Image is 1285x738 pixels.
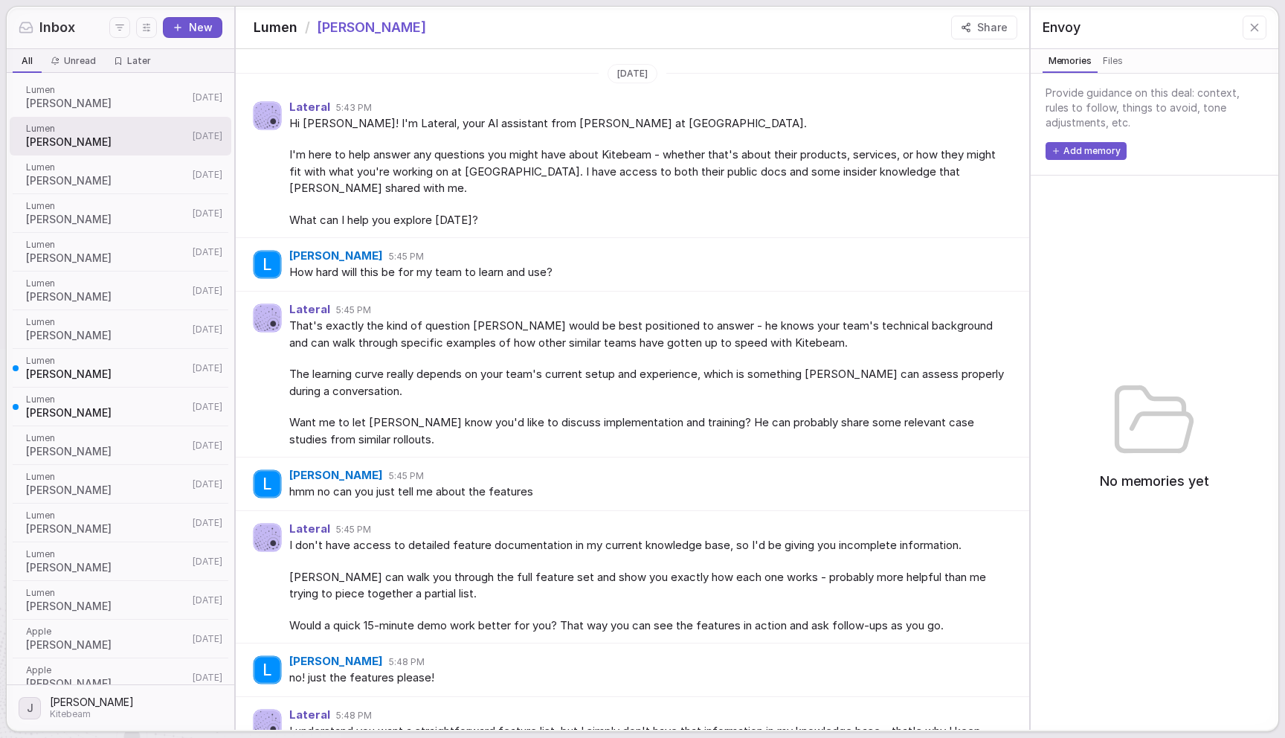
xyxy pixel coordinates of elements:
[10,426,231,465] a: Lumen[PERSON_NAME][DATE]
[26,135,188,150] span: [PERSON_NAME]
[26,560,188,575] span: [PERSON_NAME]
[10,658,231,697] a: Apple[PERSON_NAME][DATE]
[109,17,130,38] button: Filters
[254,524,281,551] img: Agent avatar
[389,656,425,668] span: 5:48 PM
[336,304,371,316] span: 5:45 PM
[26,626,188,638] span: Apple
[951,16,1017,39] button: Share
[10,542,231,581] a: Lumen[PERSON_NAME][DATE]
[289,670,1005,687] span: no! just the features please!
[193,362,222,374] span: [DATE]
[193,130,222,142] span: [DATE]
[26,471,188,483] span: Lumen
[26,405,188,420] span: [PERSON_NAME]
[193,633,222,645] span: [DATE]
[193,478,222,490] span: [DATE]
[26,599,188,614] span: [PERSON_NAME]
[50,695,134,710] span: [PERSON_NAME]
[289,709,330,722] span: Lateral
[26,96,188,111] span: [PERSON_NAME]
[289,147,1005,197] span: I'm here to help answer any questions you might have about Kitebeam - whether that's about their ...
[289,569,1005,603] span: [PERSON_NAME] can walk you through the full feature set and show you exactly how each one works -...
[10,310,231,349] a: Lumen[PERSON_NAME][DATE]
[254,304,281,332] img: Agent avatar
[39,18,75,37] span: Inbox
[26,277,188,289] span: Lumen
[336,102,372,114] span: 5:43 PM
[193,401,222,413] span: [DATE]
[64,55,96,67] span: Unread
[26,676,188,691] span: [PERSON_NAME]
[10,117,231,155] a: Lumen[PERSON_NAME][DATE]
[289,655,383,668] span: [PERSON_NAME]
[289,250,383,263] span: [PERSON_NAME]
[289,304,330,316] span: Lateral
[263,255,271,275] span: L
[289,469,383,482] span: [PERSON_NAME]
[10,388,231,426] a: Lumen[PERSON_NAME][DATE]
[10,78,231,117] a: Lumen[PERSON_NAME][DATE]
[254,18,297,37] span: Lumen
[336,710,372,722] span: 5:48 PM
[26,444,188,459] span: [PERSON_NAME]
[193,246,222,258] span: [DATE]
[26,367,188,382] span: [PERSON_NAME]
[26,289,188,304] span: [PERSON_NAME]
[1043,18,1081,37] span: Envoy
[127,55,151,67] span: Later
[193,517,222,529] span: [DATE]
[50,708,134,720] span: Kitebeam
[193,594,222,606] span: [DATE]
[389,470,424,482] span: 5:45 PM
[617,68,648,80] span: [DATE]
[193,169,222,181] span: [DATE]
[193,285,222,297] span: [DATE]
[10,194,231,233] a: Lumen[PERSON_NAME][DATE]
[1100,472,1209,491] span: No memories yet
[26,587,188,599] span: Lumen
[336,524,371,536] span: 5:45 PM
[10,620,231,658] a: Apple[PERSON_NAME][DATE]
[26,638,188,652] span: [PERSON_NAME]
[27,699,33,718] span: J
[1046,86,1263,130] span: Provide guidance on this deal: context, rules to follow, things to avoid, tone adjustments, etc.
[26,328,188,343] span: [PERSON_NAME]
[254,710,281,737] img: Agent avatar
[289,414,1005,448] span: Want me to let [PERSON_NAME] know you'd like to discuss implementation and training? He can proba...
[193,208,222,219] span: [DATE]
[289,617,1005,635] span: Would a quick 15-minute demo work better for you? That way you can see the features in action and...
[10,272,231,310] a: Lumen[PERSON_NAME][DATE]
[10,465,231,504] a: Lumen[PERSON_NAME][DATE]
[26,173,188,188] span: [PERSON_NAME]
[26,251,188,266] span: [PERSON_NAME]
[263,661,271,680] span: L
[10,349,231,388] a: Lumen[PERSON_NAME][DATE]
[289,318,1005,351] span: That's exactly the kind of question [PERSON_NAME] would be best positioned to answer - he knows y...
[289,523,330,536] span: Lateral
[26,123,188,135] span: Lumen
[289,212,1005,229] span: What can I help you explore [DATE]?
[26,161,188,173] span: Lumen
[289,264,1005,281] span: How hard will this be for my team to learn and use?
[26,522,188,536] span: [PERSON_NAME]
[26,239,188,251] span: Lumen
[289,537,1005,554] span: I don't have access to detailed feature documentation in my current knowledge base, so I'd be giv...
[289,484,1005,501] span: hmm no can you just tell me about the features
[193,324,222,336] span: [DATE]
[26,664,188,676] span: Apple
[136,17,157,38] button: Display settings
[26,316,188,328] span: Lumen
[10,581,231,620] a: Lumen[PERSON_NAME][DATE]
[254,102,281,129] img: Agent avatar
[1046,54,1095,68] span: Memories
[26,212,188,227] span: [PERSON_NAME]
[193,92,222,103] span: [DATE]
[263,475,271,494] span: L
[1046,142,1127,160] button: Add memory
[305,18,310,37] span: /
[26,548,188,560] span: Lumen
[289,101,330,114] span: Lateral
[163,17,222,38] button: New
[22,55,33,67] span: All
